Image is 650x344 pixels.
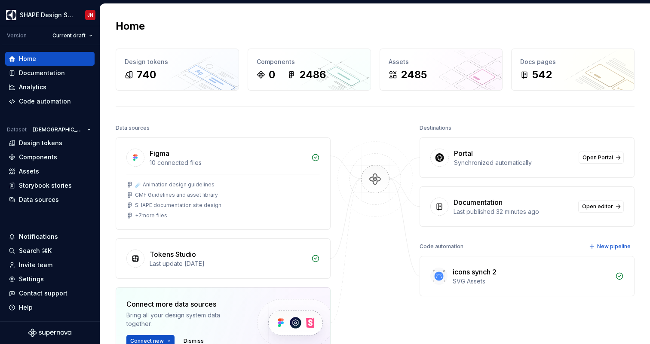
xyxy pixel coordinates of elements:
a: Settings [5,272,95,286]
div: Documentation [19,69,65,77]
a: Docs pages542 [511,49,635,91]
span: New pipeline [597,243,631,250]
div: Data sources [19,195,59,204]
div: 0 [269,68,275,82]
div: Last update [DATE] [150,259,306,268]
div: Data sources [116,122,150,134]
svg: Supernova Logo [28,329,71,337]
div: Portal [454,148,473,158]
div: + 7 more files [135,212,167,219]
div: Documentation [454,197,503,207]
div: CMF Guidelines and asset library [135,192,218,198]
div: SVG Assets [453,277,610,286]
div: Docs pages [520,58,625,66]
div: 10 connected files [150,158,306,167]
div: Storybook stories [19,181,72,190]
div: Components [19,153,57,161]
button: Contact support [5,286,95,300]
span: Current draft [52,32,86,39]
div: Help [19,303,33,312]
div: 2486 [299,68,326,82]
span: [DEMOGRAPHIC_DATA] [33,126,84,133]
a: Open editor [578,201,624,213]
div: Code automation [19,97,71,106]
div: Dataset [7,126,27,133]
div: ☄️ Animation design guidelines [135,181,215,188]
img: 1131f18f-9b94-42a4-847a-eabb54481545.png [6,10,16,20]
a: Assets [5,164,95,178]
button: Current draft [49,30,96,42]
a: Open Portal [579,152,624,164]
div: Design tokens [19,139,62,147]
a: Home [5,52,95,66]
h2: Home [116,19,145,33]
div: 542 [532,68,552,82]
div: Figma [150,148,169,158]
div: Home [19,55,36,63]
div: Tokens Studio [150,249,196,259]
div: icons synch 2 [453,267,497,277]
div: Connect more data sources [126,299,242,309]
div: Analytics [19,83,46,91]
a: Analytics [5,80,95,94]
div: Assets [389,58,494,66]
div: 740 [137,68,156,82]
div: Synchronized automatically [454,158,573,167]
button: SHAPE Design SystemJN [2,6,98,24]
div: Code automation [420,240,463,253]
button: New pipeline [586,240,635,253]
div: Destinations [420,122,451,134]
a: Design tokens740 [116,49,239,91]
a: Components [5,150,95,164]
div: JN [87,12,93,18]
a: Storybook stories [5,179,95,192]
div: SHAPE documentation site design [135,202,221,209]
div: Invite team [19,261,52,269]
div: Search ⌘K [19,247,52,255]
div: SHAPE Design System [20,11,75,19]
a: Figma10 connected files☄️ Animation design guidelinesCMF Guidelines and asset librarySHAPE docume... [116,137,331,230]
div: Contact support [19,289,67,298]
span: Open editor [582,203,613,210]
a: Data sources [5,193,95,207]
a: Assets2485 [380,49,503,91]
a: Code automation [5,94,95,108]
div: Notifications [19,232,58,241]
a: Design tokens [5,136,95,150]
a: Documentation [5,66,95,80]
div: Last published 32 minutes ago [454,207,573,216]
a: Invite team [5,258,95,272]
a: Tokens StudioLast update [DATE] [116,238,331,279]
button: Search ⌘K [5,244,95,258]
a: Components02486 [248,49,371,91]
div: Design tokens [125,58,230,66]
div: Version [7,32,27,39]
div: Assets [19,167,39,176]
div: Bring all your design system data together. [126,311,242,328]
button: [DEMOGRAPHIC_DATA] [29,124,95,136]
div: Settings [19,275,44,283]
button: Notifications [5,230,95,244]
span: Open Portal [583,154,613,161]
div: 2485 [401,68,427,82]
button: Help [5,301,95,314]
div: Components [257,58,362,66]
